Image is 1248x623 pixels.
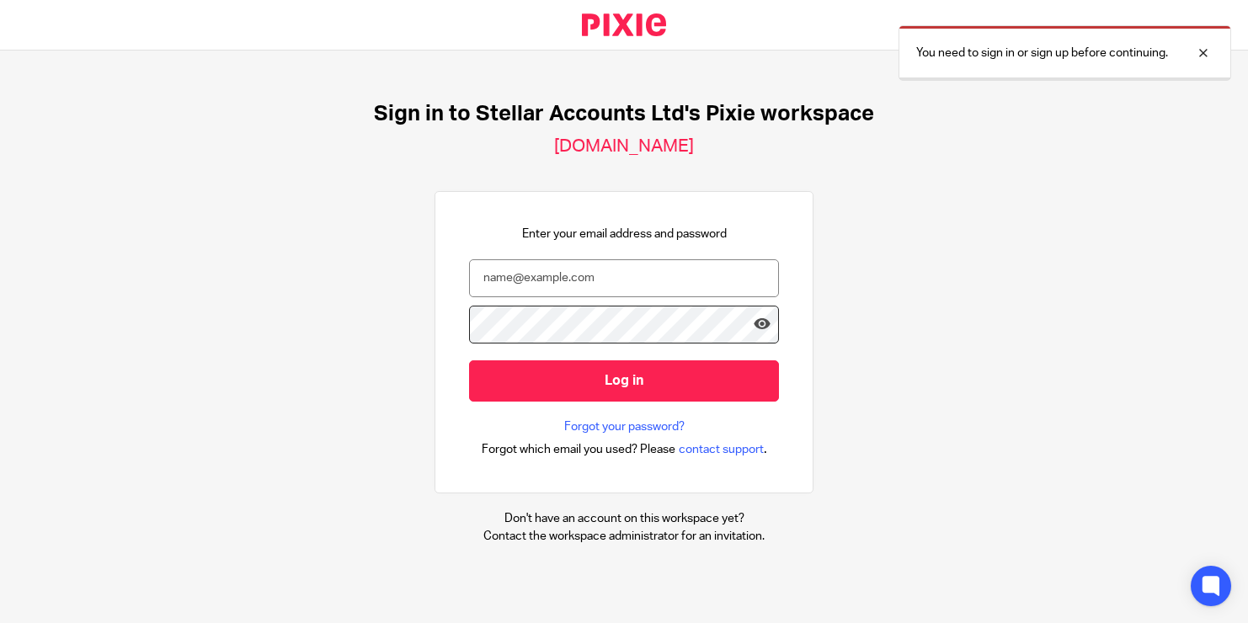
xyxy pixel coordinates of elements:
div: . [482,439,767,459]
h2: [DOMAIN_NAME] [554,136,694,157]
p: Contact the workspace administrator for an invitation. [483,528,765,545]
h1: Sign in to Stellar Accounts Ltd's Pixie workspace [374,101,874,127]
p: Enter your email address and password [522,226,727,242]
p: Don't have an account on this workspace yet? [483,510,765,527]
input: name@example.com [469,259,779,297]
input: Log in [469,360,779,402]
span: contact support [679,441,764,458]
span: Forgot which email you used? Please [482,441,675,458]
p: You need to sign in or sign up before continuing. [916,45,1168,61]
a: Forgot your password? [564,418,685,435]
